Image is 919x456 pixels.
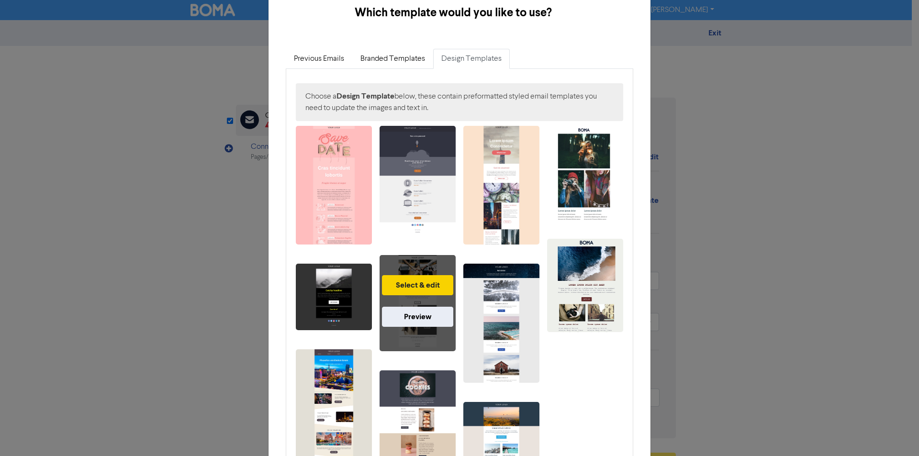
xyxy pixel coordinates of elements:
[382,275,453,295] button: Select & edit
[336,91,394,101] b: Design Template
[286,49,352,69] a: Previous Emails
[305,90,614,114] span: Choose a below, these contain preformatted styled email templates you need to update the images a...
[382,307,453,327] a: Preview
[433,49,510,69] a: Design Templates
[871,410,919,456] iframe: Chat Widget
[276,4,630,22] h5: Which template would you like to use?
[352,49,433,69] a: Branded Templates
